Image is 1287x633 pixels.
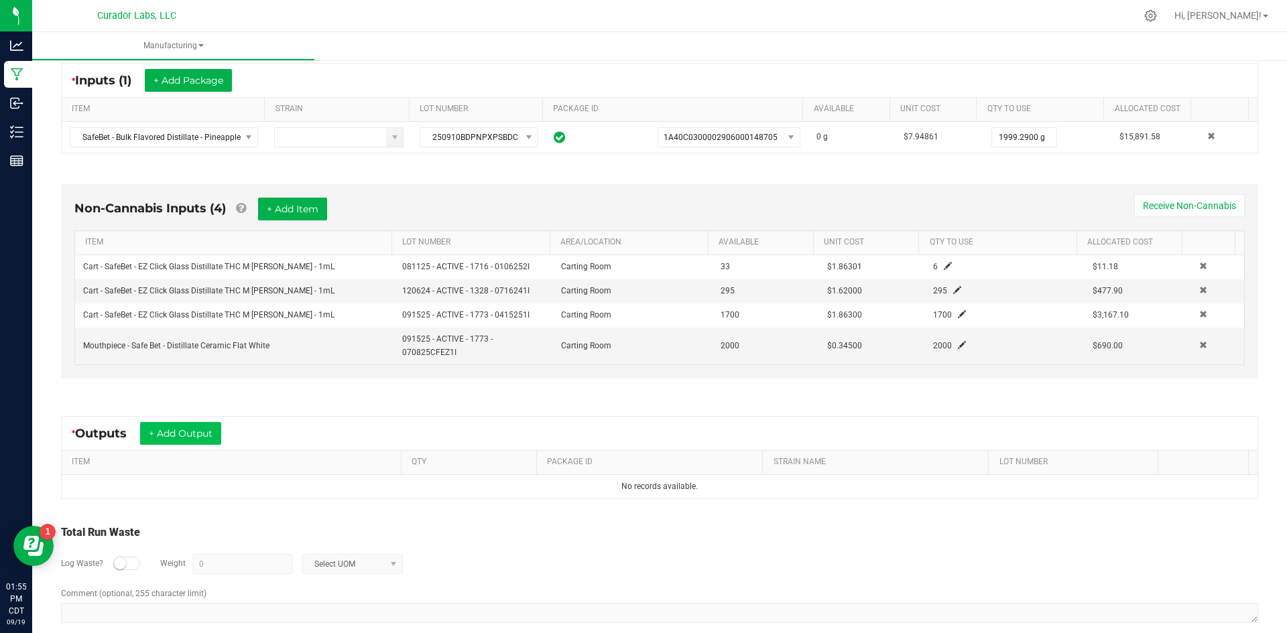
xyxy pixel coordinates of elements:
[816,132,821,141] span: 0
[774,457,984,468] a: STRAIN NAMESortable
[145,69,232,92] button: + Add Package
[420,128,520,147] span: 250910BDPNPXPSBDC
[160,557,186,569] label: Weight
[32,32,314,60] a: Manufacturing
[412,457,532,468] a: QTYSortable
[10,154,23,167] inline-svg: Reports
[74,201,226,216] span: Non-Cannabis Inputs (4)
[6,617,26,627] p: 09/19
[933,286,947,295] span: 295
[719,237,808,248] a: AVAILABLESortable
[1119,132,1160,141] span: $15,891.58
[61,524,1258,541] div: Total Run Waste
[561,262,611,271] span: Carting Room
[1169,457,1243,468] a: Sortable
[75,73,145,88] span: Inputs (1)
[402,262,530,271] span: 081125 - ACTIVE - 1716 - 0106252I
[933,341,952,350] span: 2000
[930,237,1072,248] a: QTY TO USESortable
[554,129,565,145] span: In Sync
[402,237,544,248] a: LOT NUMBERSortable
[547,457,757,468] a: PACKAGE IDSortable
[827,310,862,320] span: $1.86300
[827,262,862,271] span: $1.86301
[402,334,493,356] span: 091525 - ACTIVE - 1773 - 070825CFEZ1I
[1134,194,1245,217] button: Receive Non-Cannabis
[75,426,140,441] span: Outputs
[402,286,530,295] span: 120624 - ACTIVE - 1328 - 0716241I
[1093,310,1129,320] span: $3,167.10
[97,10,176,21] span: Curador Labs, LLC
[70,127,258,147] span: NO DATA FOUND
[10,125,23,139] inline-svg: Inventory
[1201,104,1243,115] a: Sortable
[1142,9,1159,22] div: Manage settings
[85,237,386,248] a: ITEMSortable
[1093,286,1123,295] span: $477.90
[904,132,938,141] span: $7.94861
[61,587,206,600] label: Comment (optional, 255 character limit)
[933,262,938,271] span: 6
[10,68,23,81] inline-svg: Manufacturing
[83,310,334,320] span: Cart - SafeBet - EZ Click Glass Distillate THC M [PERSON_NAME] - 1mL
[721,310,739,320] span: 1700
[900,104,971,115] a: Unit CostSortable
[933,310,952,320] span: 1700
[561,310,611,320] span: Carting Room
[420,104,537,115] a: LOT NUMBERSortable
[258,198,327,220] button: + Add Item
[1193,237,1230,248] a: Sortable
[561,341,611,350] span: Carting Room
[824,237,914,248] a: Unit CostSortable
[1093,262,1118,271] span: $11.18
[658,127,800,147] span: NO DATA FOUND
[32,40,314,52] span: Manufacturing
[62,475,1258,498] td: No records available.
[83,262,334,271] span: Cart - SafeBet - EZ Click Glass Distillate THC M [PERSON_NAME] - 1mL
[827,286,862,295] span: $1.62000
[999,457,1153,468] a: LOT NUMBERSortable
[402,310,530,320] span: 091525 - ACTIVE - 1773 - 0415251I
[1115,104,1186,115] a: Allocated CostSortable
[664,133,778,142] span: 1A40C0300002906000148705
[83,341,269,350] span: Mouthpiece - Safe Bet - Distillate Ceramic Flat White
[13,526,54,566] iframe: Resource center
[83,286,334,295] span: Cart - SafeBet - EZ Click Glass Distillate THC M [PERSON_NAME] - 1mL
[1087,237,1177,248] a: Allocated CostSortable
[70,128,241,147] span: SafeBet - Bulk Flavored Distillate - Pineapple Express
[61,557,103,569] label: Log Waste?
[553,104,798,115] a: PACKAGE IDSortable
[1093,341,1123,350] span: $690.00
[236,201,246,216] a: Add Non-Cannabis items that were also consumed in the run (e.g. gloves and packaging); Also add N...
[10,39,23,52] inline-svg: Analytics
[72,104,259,115] a: ITEMSortable
[721,286,735,295] span: 295
[6,581,26,617] p: 01:55 PM CDT
[560,237,702,248] a: AREA/LOCATIONSortable
[814,104,885,115] a: AVAILABLESortable
[140,422,221,445] button: + Add Output
[561,286,611,295] span: Carting Room
[823,132,828,141] span: g
[987,104,1099,115] a: QTY TO USESortable
[721,341,739,350] span: 2000
[275,104,404,115] a: STRAINSortable
[1174,10,1262,21] span: Hi, [PERSON_NAME]!
[72,457,395,468] a: ITEMSortable
[10,96,23,110] inline-svg: Inbound
[40,524,56,540] iframe: Resource center unread badge
[827,341,862,350] span: $0.34500
[721,262,730,271] span: 33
